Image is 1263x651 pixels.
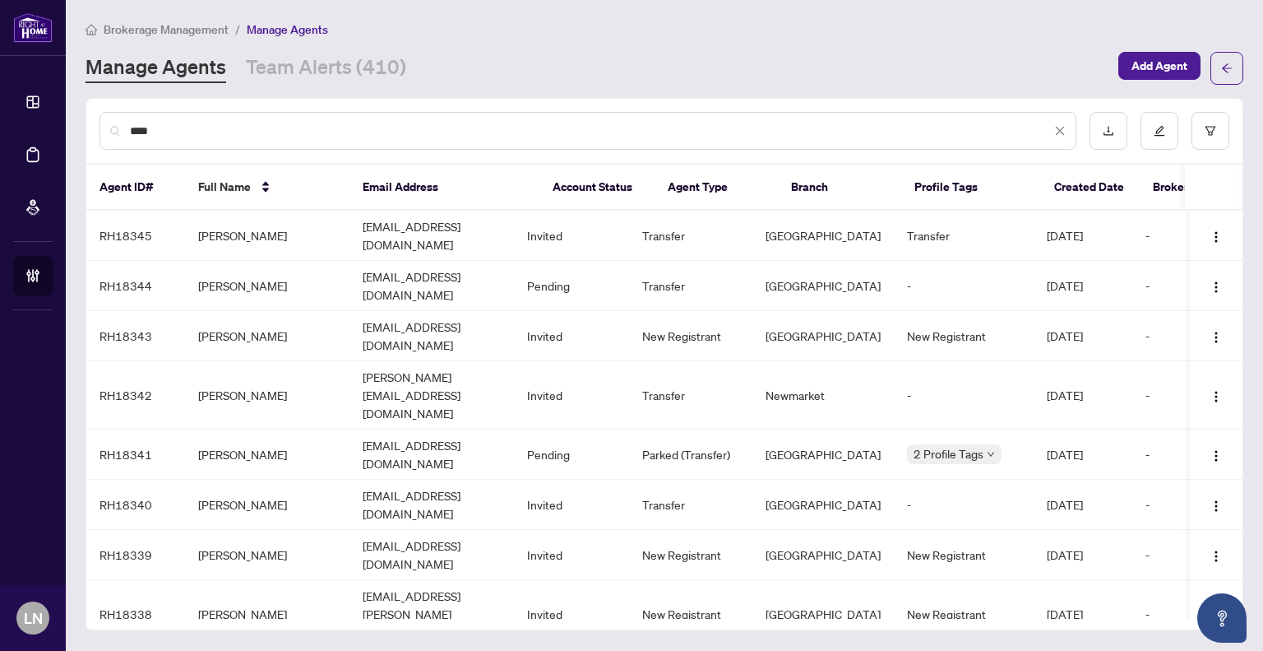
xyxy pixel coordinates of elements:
td: [EMAIL_ADDRESS][DOMAIN_NAME] [349,530,514,580]
img: Logo [1210,390,1223,403]
span: Manage Agents [247,22,328,37]
td: [EMAIL_ADDRESS][DOMAIN_NAME] [349,480,514,530]
td: RH18344 [86,261,185,311]
td: [PERSON_NAME] [185,530,349,580]
button: Logo [1203,272,1229,299]
td: New Registrant [629,580,752,649]
td: - [1132,261,1231,311]
button: download [1090,112,1127,150]
td: [GEOGRAPHIC_DATA] [752,261,894,311]
td: [GEOGRAPHIC_DATA] [752,211,894,261]
td: - [1132,480,1231,530]
td: Transfer [894,211,1034,261]
td: Transfer [629,480,752,530]
a: Team Alerts (410) [246,53,406,83]
td: [GEOGRAPHIC_DATA] [752,480,894,530]
button: Logo [1203,382,1229,408]
td: New Registrant [894,311,1034,361]
td: Transfer [629,361,752,430]
td: [DATE] [1034,261,1132,311]
td: New Registrant [629,311,752,361]
img: logo [13,12,53,43]
td: [PERSON_NAME] [185,311,349,361]
td: [EMAIL_ADDRESS][PERSON_NAME][DOMAIN_NAME] [349,580,514,649]
button: Logo [1203,222,1229,249]
button: Logo [1203,542,1229,568]
img: Logo [1210,550,1223,563]
button: Open asap [1197,593,1247,643]
td: [DATE] [1034,211,1132,261]
img: Logo [1210,500,1223,513]
span: 2 Profile Tags [914,444,983,463]
td: - [1132,211,1231,261]
td: Invited [514,211,629,261]
td: [PERSON_NAME][EMAIL_ADDRESS][DOMAIN_NAME] [349,361,514,430]
td: - [1132,580,1231,649]
td: [EMAIL_ADDRESS][DOMAIN_NAME] [349,211,514,261]
img: Logo [1210,230,1223,244]
th: Brokerwolf ID [1140,165,1238,211]
td: [PERSON_NAME] [185,430,349,480]
td: [DATE] [1034,480,1132,530]
button: Logo [1203,441,1229,467]
span: Brokerage Management [104,22,229,37]
button: edit [1140,112,1178,150]
td: [GEOGRAPHIC_DATA] [752,311,894,361]
td: Invited [514,311,629,361]
img: Logo [1210,449,1223,463]
td: - [1132,311,1231,361]
th: Profile Tags [901,165,1041,211]
th: Branch [778,165,901,211]
span: down [987,450,995,458]
td: [DATE] [1034,530,1132,580]
td: RH18340 [86,480,185,530]
span: edit [1154,125,1165,137]
th: Full Name [185,165,349,211]
td: [PERSON_NAME] [185,211,349,261]
button: Logo [1203,323,1229,349]
button: Add Agent [1118,52,1201,80]
td: [EMAIL_ADDRESS][DOMAIN_NAME] [349,261,514,311]
td: RH18338 [86,580,185,649]
td: Invited [514,480,629,530]
td: Pending [514,430,629,480]
span: arrow-left [1221,63,1233,74]
td: - [1132,361,1231,430]
td: Pending [514,261,629,311]
td: [PERSON_NAME] [185,580,349,649]
td: [EMAIL_ADDRESS][DOMAIN_NAME] [349,311,514,361]
td: [DATE] [1034,361,1132,430]
td: [DATE] [1034,430,1132,480]
img: Logo [1210,281,1223,294]
td: RH18343 [86,311,185,361]
span: Full Name [198,178,251,196]
td: [PERSON_NAME] [185,261,349,311]
td: [EMAIL_ADDRESS][DOMAIN_NAME] [349,430,514,480]
span: download [1103,125,1114,137]
td: Newmarket [752,361,894,430]
td: [PERSON_NAME] [185,480,349,530]
td: - [894,261,1034,311]
td: RH18345 [86,211,185,261]
td: Invited [514,580,629,649]
td: Transfer [629,211,752,261]
a: Manage Agents [86,53,226,83]
td: - [1132,530,1231,580]
td: [GEOGRAPHIC_DATA] [752,430,894,480]
th: Agent Type [655,165,778,211]
li: / [235,20,240,39]
td: [PERSON_NAME] [185,361,349,430]
th: Agent ID# [86,165,185,211]
td: Invited [514,361,629,430]
td: New Registrant [629,530,752,580]
span: Add Agent [1131,53,1187,79]
th: Created Date [1041,165,1140,211]
span: home [86,24,97,35]
td: RH18341 [86,430,185,480]
span: close [1054,125,1066,137]
td: [GEOGRAPHIC_DATA] [752,530,894,580]
td: RH18342 [86,361,185,430]
td: - [894,361,1034,430]
img: Logo [1210,331,1223,344]
td: Transfer [629,261,752,311]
